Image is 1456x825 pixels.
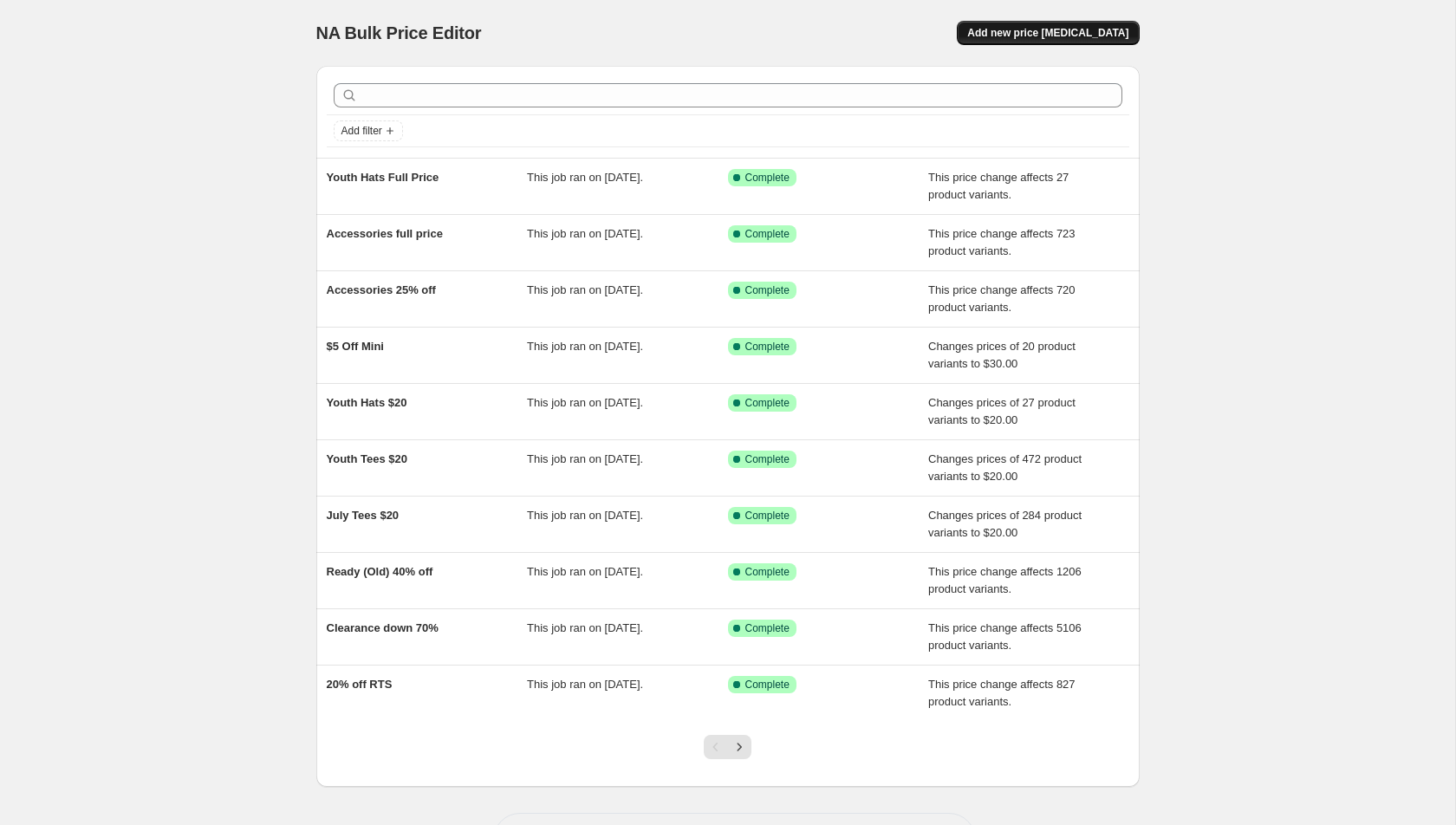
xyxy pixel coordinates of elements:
span: Complete [745,509,790,523]
span: This job ran on [DATE]. [527,452,643,465]
span: This price change affects 723 product variants. [928,227,1076,257]
span: This price change affects 27 product variants. [928,171,1069,201]
span: Changes prices of 27 product variants to $20.00 [928,396,1076,426]
span: This job ran on [DATE]. [527,621,643,634]
span: This job ran on [DATE]. [527,509,643,522]
span: Youth Tees $20 [327,452,407,465]
span: 20% off RTS [327,678,393,691]
span: NA Bulk Price Editor [316,23,482,42]
span: Add new price [MEDICAL_DATA] [967,26,1128,40]
span: Clearance down 70% [327,621,439,634]
span: Add filter [341,124,382,138]
span: Accessories 25% off [327,283,436,296]
span: This job ran on [DATE]. [527,340,643,353]
span: This job ran on [DATE]. [527,171,643,184]
nav: Pagination [704,735,751,759]
button: Add new price [MEDICAL_DATA] [957,21,1139,45]
span: This job ran on [DATE]. [527,678,643,691]
span: This price change affects 5106 product variants. [928,621,1082,652]
span: Youth Hats $20 [327,396,407,409]
span: Complete [745,678,790,692]
span: This price change affects 720 product variants. [928,283,1076,314]
span: Ready (Old) 40% off [327,565,433,578]
span: This price change affects 1206 product variants. [928,565,1082,595]
span: This price change affects 827 product variants. [928,678,1076,708]
span: Changes prices of 20 product variants to $30.00 [928,340,1076,370]
span: This job ran on [DATE]. [527,565,643,578]
span: Complete [745,171,790,185]
span: $5 Off Mini [327,340,384,353]
span: Youth Hats Full Price [327,171,439,184]
span: This job ran on [DATE]. [527,227,643,240]
span: July Tees $20 [327,509,400,522]
span: This job ran on [DATE]. [527,396,643,409]
span: Complete [745,565,790,579]
button: Add filter [334,120,403,141]
span: Complete [745,452,790,466]
span: Changes prices of 472 product variants to $20.00 [928,452,1082,483]
button: Next [727,735,751,759]
span: Changes prices of 284 product variants to $20.00 [928,509,1082,539]
span: This job ran on [DATE]. [527,283,643,296]
span: Complete [745,340,790,354]
span: Complete [745,621,790,635]
span: Complete [745,283,790,297]
span: Accessories full price [327,227,443,240]
span: Complete [745,227,790,241]
span: Complete [745,396,790,410]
